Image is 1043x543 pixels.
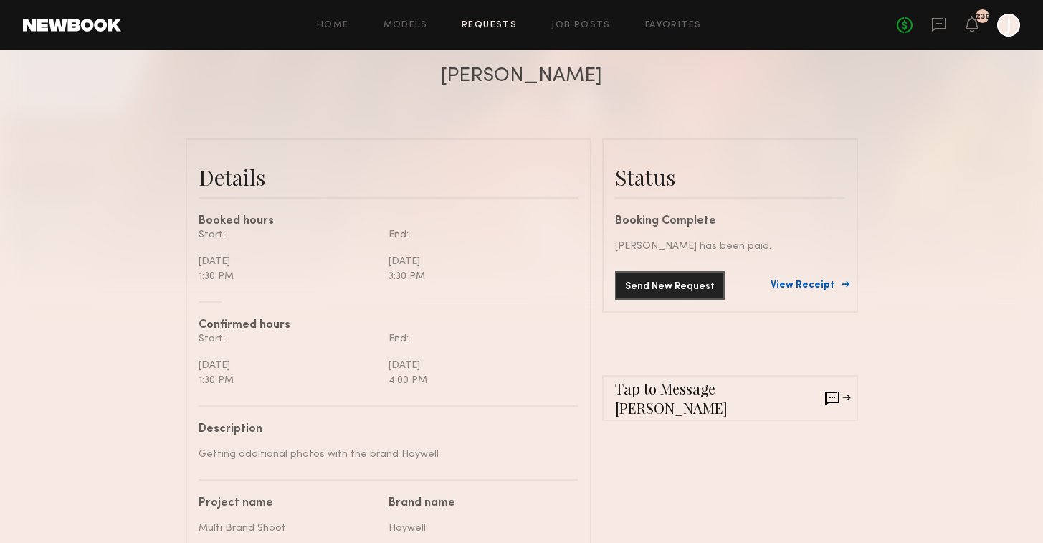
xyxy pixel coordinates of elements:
[615,239,845,254] div: [PERSON_NAME] has been paid.
[389,521,568,536] div: Haywell
[384,21,427,30] a: Models
[389,227,568,242] div: End:
[199,216,578,227] div: Booked hours
[441,66,602,86] div: [PERSON_NAME]
[199,447,568,462] div: Getting additional photos with the brand Haywell
[771,280,845,291] a: View Receipt
[389,331,568,346] div: End:
[645,21,702,30] a: Favorites
[615,216,845,227] div: Booking Complete
[389,269,568,284] div: 3:30 PM
[199,373,378,388] div: 1:30 PM
[389,373,568,388] div: 4:00 PM
[317,21,349,30] a: Home
[997,14,1020,37] a: J
[199,163,578,192] div: Details
[199,331,378,346] div: Start:
[199,227,378,242] div: Start:
[199,358,378,373] div: [DATE]
[389,358,568,373] div: [DATE]
[199,424,568,435] div: Description
[389,498,568,509] div: Brand name
[199,498,378,509] div: Project name
[199,254,378,269] div: [DATE]
[976,13,990,21] div: 236
[199,320,578,331] div: Confirmed hours
[615,163,845,192] div: Status
[462,21,517,30] a: Requests
[199,521,378,536] div: Multi Brand Shoot
[615,271,725,300] button: Send New Request
[615,379,825,417] span: Tap to Message [PERSON_NAME]
[389,254,568,269] div: [DATE]
[551,21,611,30] a: Job Posts
[199,269,378,284] div: 1:30 PM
